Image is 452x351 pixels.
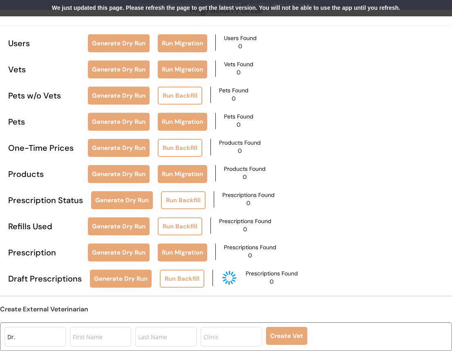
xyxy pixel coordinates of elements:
[222,191,275,199] div: Prescriptions Found
[8,37,80,49] div: Users
[161,191,206,209] button: Run Backfill
[158,139,202,157] button: Run Backfill
[4,327,66,347] input: Title
[224,34,257,42] div: Users Found
[158,113,207,131] button: Run Migration
[8,89,80,102] div: Pets w/o Vets
[88,87,150,105] button: Generate Dry Run
[219,139,261,147] div: Products Found
[88,60,150,78] button: Generate Dry Run
[248,252,252,260] div: 0
[88,217,150,235] button: Generate Dry Run
[224,113,253,121] div: Pets Found
[224,165,266,173] div: Products Found
[238,42,242,51] div: 0
[219,217,271,226] div: Prescriptions Found
[243,226,247,234] div: 0
[266,327,307,345] button: Create Vet
[160,270,204,288] button: Run Backfill
[219,87,248,95] div: Pets Found
[158,87,202,105] button: Run Backfill
[8,63,80,76] div: Vets
[243,173,247,181] div: 0
[237,69,241,77] div: 0
[8,142,80,154] div: One-Time Prices
[246,270,298,278] div: Prescriptions Found
[237,121,241,129] div: 0
[158,34,207,52] button: Run Migration
[88,113,150,131] button: Generate Dry Run
[238,147,242,155] div: 0
[224,244,276,252] div: Prescriptions Found
[8,168,80,180] div: Products
[158,165,207,183] button: Run Migration
[90,270,152,288] button: Generate Dry Run
[8,194,83,206] div: Prescription Status
[158,244,207,262] button: Run Migration
[8,116,80,128] div: Pets
[158,217,202,235] button: Run Backfill
[91,191,153,209] button: Generate Dry Run
[88,139,150,157] button: Generate Dry Run
[135,327,197,347] input: Last Name
[270,278,274,286] div: 0
[88,244,150,262] button: Generate Dry Run
[8,273,82,285] div: Draft Prescriptions
[88,165,150,183] button: Generate Dry Run
[8,246,80,259] div: Prescription
[8,220,80,233] div: Refills Used
[201,327,262,347] input: Clinic
[232,95,236,103] div: 0
[158,60,207,78] button: Run Migration
[70,327,131,347] input: First Name
[246,199,251,208] div: 0
[88,34,150,52] button: Generate Dry Run
[224,60,253,69] div: Vets Found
